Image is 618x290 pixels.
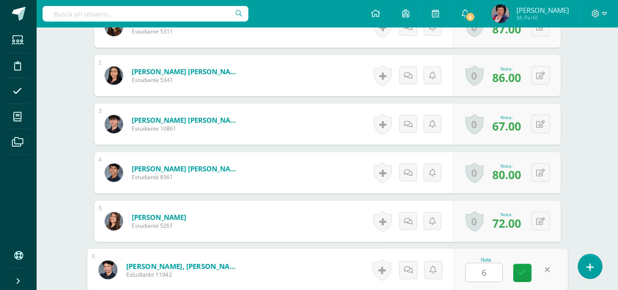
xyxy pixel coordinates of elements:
[105,164,123,182] img: 8076847d7be3b78ab9ca6690a4120551.png
[465,162,484,183] a: 0
[465,12,475,22] span: 5
[492,114,521,120] div: Nota:
[516,5,569,15] span: [PERSON_NAME]
[516,14,569,22] span: Mi Perfil
[105,212,123,230] img: 87c15567538cccde765da5176634a027.png
[132,27,186,35] span: Estudiante 5311
[492,21,521,37] span: 87.00
[98,260,117,279] img: ca1417105b75de86bfdb85cd2c64bdc5.png
[492,163,521,169] div: Nota:
[492,215,521,231] span: 72.00
[132,115,242,125] a: [PERSON_NAME] [PERSON_NAME]
[132,222,186,230] span: Estudiante 5261
[132,173,242,181] span: Estudiante 8561
[466,263,502,282] input: 0-100.0
[465,65,484,86] a: 0
[132,76,242,84] span: Estudiante 5341
[465,257,507,263] div: Nota
[491,5,510,23] img: ebab5680bdde8a5a2c0e517c7f91eff8.png
[105,115,123,133] img: 8a7cecbaf1978bc7559a5579b506db84.png
[132,164,242,173] a: [PERSON_NAME] [PERSON_NAME]
[492,167,521,182] span: 80.00
[465,114,484,135] a: 0
[126,271,239,279] span: Estudiante 11942
[465,211,484,232] a: 0
[492,66,521,72] div: Nota:
[132,125,242,132] span: Estudiante 10861
[43,6,248,22] input: Busca un usuario...
[492,118,521,134] span: 67.00
[492,70,521,85] span: 86.00
[132,213,186,222] a: [PERSON_NAME]
[126,261,239,271] a: [PERSON_NAME], [PERSON_NAME]
[492,211,521,218] div: Nota:
[105,66,123,85] img: 1afe24458646a2b429fedad0525c43a6.png
[132,67,242,76] a: [PERSON_NAME] [PERSON_NAME]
